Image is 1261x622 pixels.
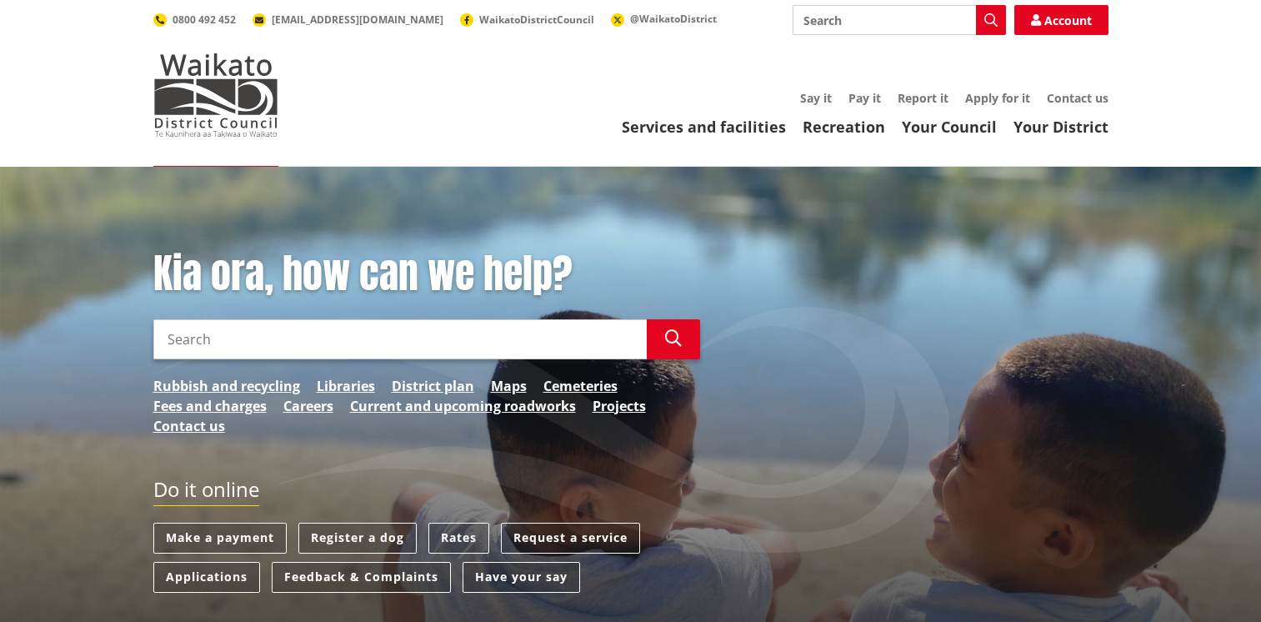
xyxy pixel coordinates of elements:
[501,523,640,554] a: Request a service
[611,12,717,26] a: @WaikatoDistrict
[543,376,618,396] a: Cemeteries
[153,562,260,593] a: Applications
[902,117,997,137] a: Your Council
[350,396,576,416] a: Current and upcoming roadworks
[153,53,278,137] img: Waikato District Council - Te Kaunihera aa Takiwaa o Waikato
[848,90,881,106] a: Pay it
[460,13,594,27] a: WaikatoDistrictCouncil
[153,478,259,507] h2: Do it online
[153,13,236,27] a: 0800 492 452
[317,376,375,396] a: Libraries
[392,376,474,396] a: District plan
[1047,90,1108,106] a: Contact us
[800,90,832,106] a: Say it
[253,13,443,27] a: [EMAIL_ADDRESS][DOMAIN_NAME]
[153,396,267,416] a: Fees and charges
[965,90,1030,106] a: Apply for it
[463,562,580,593] a: Have your say
[153,416,225,436] a: Contact us
[272,562,451,593] a: Feedback & Complaints
[298,523,417,554] a: Register a dog
[153,523,287,554] a: Make a payment
[479,13,594,27] span: WaikatoDistrictCouncil
[272,13,443,27] span: [EMAIL_ADDRESS][DOMAIN_NAME]
[283,396,333,416] a: Careers
[173,13,236,27] span: 0800 492 452
[593,396,646,416] a: Projects
[622,117,786,137] a: Services and facilities
[793,5,1006,35] input: Search input
[428,523,489,554] a: Rates
[153,319,647,359] input: Search input
[803,117,885,137] a: Recreation
[491,376,527,396] a: Maps
[1013,117,1108,137] a: Your District
[153,250,700,298] h1: Kia ora, how can we help?
[1014,5,1108,35] a: Account
[898,90,948,106] a: Report it
[630,12,717,26] span: @WaikatoDistrict
[153,376,300,396] a: Rubbish and recycling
